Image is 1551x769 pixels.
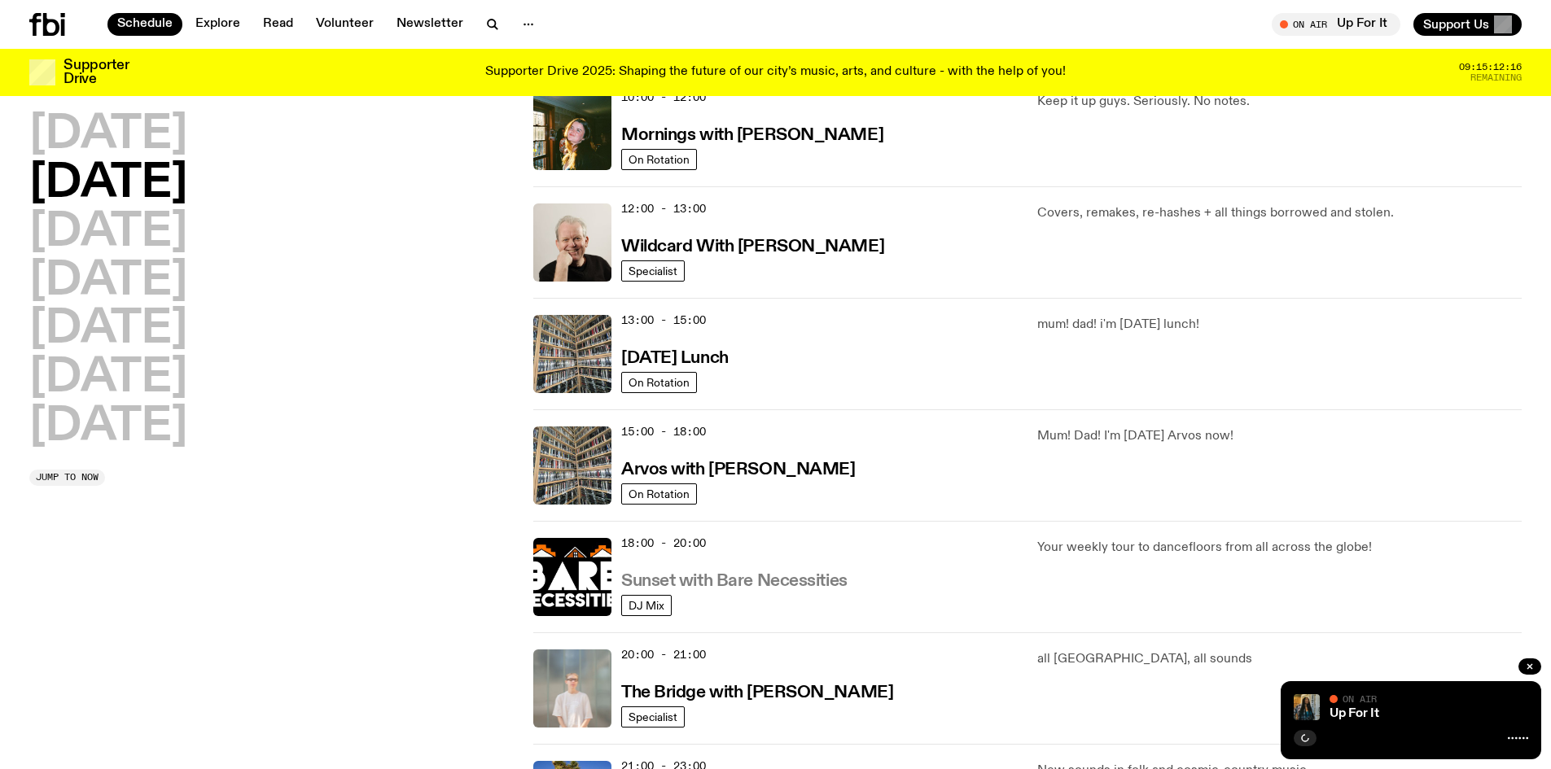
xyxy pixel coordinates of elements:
a: [DATE] Lunch [621,347,729,367]
span: On Rotation [629,376,690,388]
a: On Rotation [621,372,697,393]
button: Jump to now [29,470,105,486]
span: On Rotation [629,487,690,500]
button: [DATE] [29,307,187,352]
button: [DATE] [29,210,187,256]
h3: Supporter Drive [64,59,129,86]
span: On Air [1343,693,1377,704]
a: DJ Mix [621,595,672,616]
img: Mara stands in front of a frosted glass wall wearing a cream coloured t-shirt and black glasses. ... [533,649,611,727]
button: [DATE] [29,161,187,207]
p: Mum! Dad! I'm [DATE] Arvos now! [1037,426,1522,446]
img: A corner shot of the fbi music library [533,315,611,393]
h3: Mornings with [PERSON_NAME] [621,127,883,144]
img: Ify - a Brown Skin girl with black braided twists, looking up to the side with her tongue stickin... [1294,694,1320,720]
p: all [GEOGRAPHIC_DATA], all sounds [1037,649,1522,669]
span: Support Us [1423,17,1489,32]
span: DJ Mix [629,599,664,611]
button: Support Us [1413,13,1522,36]
a: The Bridge with [PERSON_NAME] [621,681,893,701]
span: 10:00 - 12:00 [621,90,706,105]
a: Sunset with Bare Necessities [621,570,848,590]
img: A corner shot of the fbi music library [533,426,611,505]
a: Read [253,13,303,36]
a: Wildcard With [PERSON_NAME] [621,235,884,256]
p: mum! dad! i'm [DATE] lunch! [1037,315,1522,334]
span: 09:15:12:16 [1459,63,1522,72]
span: On Rotation [629,153,690,165]
a: Schedule [107,13,182,36]
p: Your weekly tour to dancefloors from all across the globe! [1037,538,1522,557]
a: On Rotation [621,483,697,505]
a: Specialist [621,260,685,282]
span: Remaining [1470,73,1522,82]
a: Explore [186,13,250,36]
span: 18:00 - 20:00 [621,535,706,551]
p: Supporter Drive 2025: Shaping the future of our city’s music, arts, and culture - with the help o... [485,65,1066,80]
h3: Wildcard With [PERSON_NAME] [621,238,884,256]
h3: Sunset with Bare Necessities [621,573,848,590]
span: 12:00 - 13:00 [621,201,706,216]
button: [DATE] [29,404,187,450]
p: Covers, remakes, re-hashes + all things borrowed and stolen. [1037,203,1522,223]
p: Keep it up guys. Seriously. No notes. [1037,92,1522,111]
h3: The Bridge with [PERSON_NAME] [621,684,893,701]
h3: Arvos with [PERSON_NAME] [621,461,855,478]
a: Newsletter [387,13,473,36]
img: Freya smiles coyly as she poses for the image. [533,92,611,170]
button: [DATE] [29,259,187,304]
span: Specialist [629,264,677,277]
img: Bare Necessities [533,538,611,616]
a: On Rotation [621,149,697,170]
span: 20:00 - 21:00 [621,647,706,662]
button: [DATE] [29,356,187,401]
img: Stuart is smiling charmingly, wearing a black t-shirt against a stark white background. [533,203,611,282]
span: Specialist [629,710,677,723]
span: Jump to now [36,473,99,482]
a: Specialist [621,706,685,727]
a: Arvos with [PERSON_NAME] [621,458,855,478]
a: Volunteer [306,13,383,36]
button: [DATE] [29,112,187,158]
a: Up For It [1330,707,1379,720]
span: 15:00 - 18:00 [621,424,706,439]
span: 13:00 - 15:00 [621,312,706,328]
h3: [DATE] Lunch [621,350,729,367]
button: On AirUp For It [1272,13,1400,36]
a: Mornings with [PERSON_NAME] [621,124,883,144]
